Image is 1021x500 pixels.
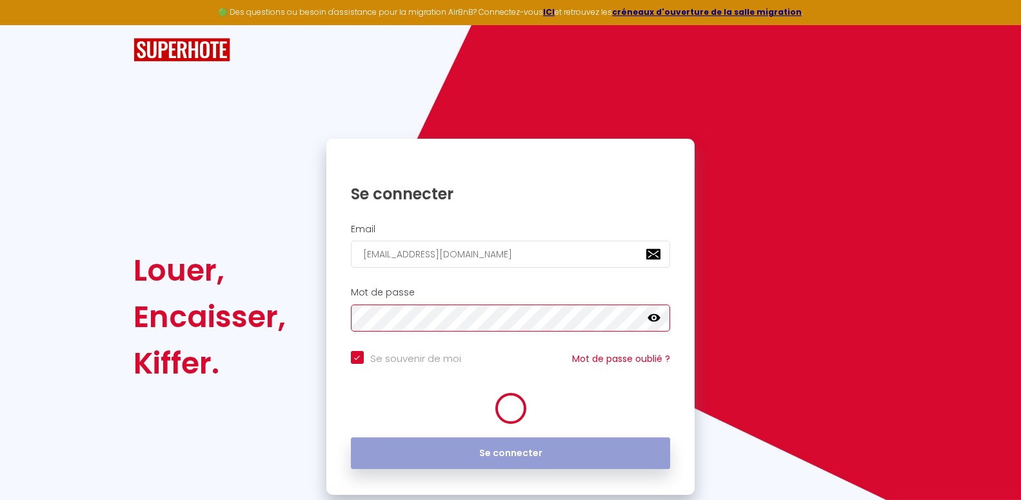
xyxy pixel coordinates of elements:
[351,224,671,235] h2: Email
[351,184,671,204] h1: Se connecter
[572,352,670,365] a: Mot de passe oublié ?
[351,287,671,298] h2: Mot de passe
[134,247,286,294] div: Louer,
[10,5,49,44] button: Ouvrir le widget de chat LiveChat
[134,38,230,62] img: SuperHote logo
[612,6,802,17] a: créneaux d'ouverture de la salle migration
[543,6,555,17] a: ICI
[351,241,671,268] input: Ton Email
[134,294,286,340] div: Encaisser,
[351,437,671,470] button: Se connecter
[134,340,286,386] div: Kiffer.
